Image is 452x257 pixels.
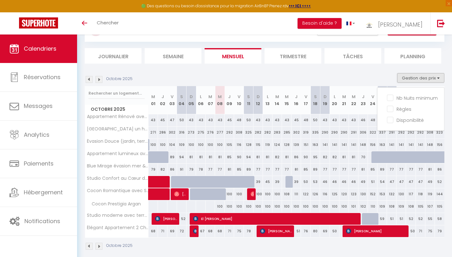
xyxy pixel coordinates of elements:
[187,86,196,114] th: 05
[377,176,387,188] div: 54
[187,164,196,175] div: 79
[234,86,244,114] th: 10
[416,139,425,151] div: 141
[349,188,358,200] div: 123
[244,164,253,175] div: 89
[158,86,167,114] th: 02
[215,127,225,138] div: 277
[253,127,263,138] div: 282
[377,86,387,114] th: 25
[301,176,311,188] div: 50
[263,86,272,114] th: 13
[339,114,349,126] div: 43
[257,94,260,100] abbr: D
[301,139,311,151] div: 151
[320,164,330,175] div: 77
[158,114,167,126] div: 45
[272,86,282,114] th: 14
[282,86,292,114] th: 15
[396,164,406,175] div: 77
[253,188,263,200] div: 100
[263,114,272,126] div: 43
[292,139,301,151] div: 139
[324,48,381,64] li: Tâches
[349,139,358,151] div: 141
[272,176,282,188] div: 39
[425,86,435,114] th: 30
[387,164,396,175] div: 77
[416,176,425,188] div: 47
[295,94,298,100] abbr: J
[301,188,311,200] div: 122
[85,48,141,64] li: Journalier
[148,127,158,138] div: 271
[425,201,435,212] div: 107
[339,139,349,151] div: 141
[435,201,444,212] div: 105
[346,225,406,237] span: [PERSON_NAME]
[196,114,206,126] div: 43
[85,105,148,114] span: Octobre 2025
[330,127,339,138] div: 290
[334,94,336,100] abbr: L
[158,127,167,138] div: 286
[187,139,196,151] div: 100
[406,176,416,188] div: 47
[416,201,425,212] div: 105
[352,94,356,100] abbr: M
[187,151,196,163] div: 81
[253,139,263,151] div: 115
[215,164,225,175] div: 77
[349,201,358,212] div: 101
[225,86,234,114] th: 09
[292,114,301,126] div: 45
[425,176,435,188] div: 49
[368,139,377,151] div: 156
[368,188,377,200] div: 152
[244,86,253,114] th: 11
[272,188,282,200] div: 100
[368,201,377,212] div: 110
[320,139,330,151] div: 141
[196,86,206,114] th: 06
[301,151,311,163] div: 90
[387,201,396,212] div: 108
[200,94,202,100] abbr: L
[196,127,206,138] div: 275
[24,45,56,53] span: Calendriers
[289,3,311,9] strong: >>> ICI <<<<
[396,201,406,212] div: 109
[19,17,58,28] img: Super Booking
[263,176,272,188] div: 45
[396,188,406,200] div: 130
[387,139,396,151] div: 141
[272,114,282,126] div: 43
[368,164,377,175] div: 85
[360,12,430,34] a: ... [PERSON_NAME]
[416,127,425,138] div: 292
[148,86,158,114] th: 01
[253,86,263,114] th: 12
[435,86,444,114] th: 31
[368,176,377,188] div: 51
[205,48,261,64] li: Mensuel
[311,151,320,163] div: 95
[349,86,358,114] th: 22
[86,139,149,144] span: Évasion Douce (jardin, terrasse et piscine privée)
[311,201,320,212] div: 100
[311,86,320,114] th: 18
[406,188,416,200] div: 117
[225,127,234,138] div: 292
[225,139,234,151] div: 105
[234,114,244,126] div: 48
[267,94,269,100] abbr: L
[282,188,292,200] div: 108
[263,164,272,175] div: 77
[86,201,142,208] span: Cocon Prestigia Argan
[301,164,311,175] div: 85
[406,139,416,151] div: 141
[158,164,167,175] div: 82
[311,114,320,126] div: 50
[437,19,445,27] img: logout
[244,139,253,151] div: 128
